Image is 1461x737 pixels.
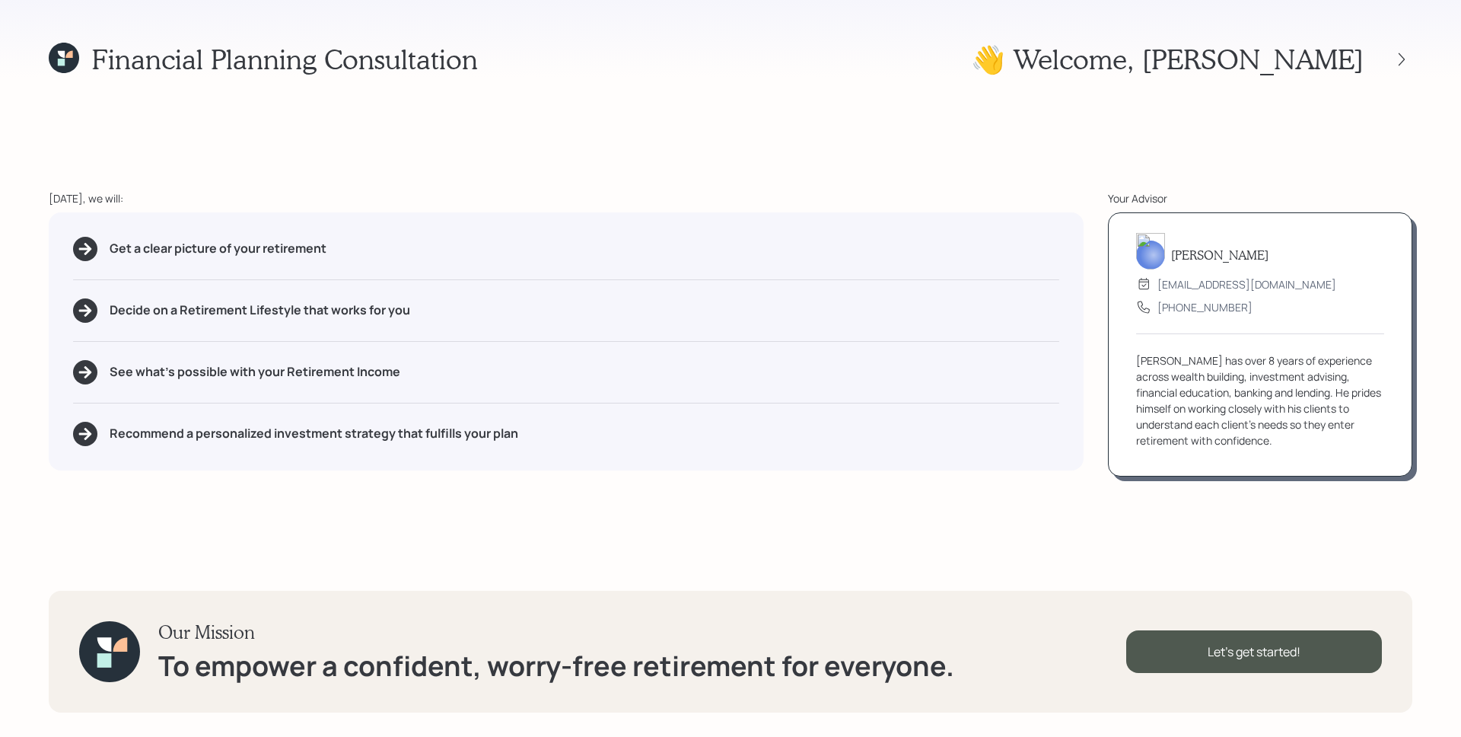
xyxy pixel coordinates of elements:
h5: See what's possible with your Retirement Income [110,365,400,379]
h3: Our Mission [158,621,954,643]
div: [EMAIL_ADDRESS][DOMAIN_NAME] [1157,276,1336,292]
h5: Get a clear picture of your retirement [110,241,326,256]
div: Let's get started! [1126,630,1382,673]
div: [PHONE_NUMBER] [1157,299,1253,315]
h5: [PERSON_NAME] [1171,247,1268,262]
h5: Recommend a personalized investment strategy that fulfills your plan [110,426,518,441]
div: Your Advisor [1108,190,1412,206]
h1: To empower a confident, worry-free retirement for everyone. [158,649,954,682]
h5: Decide on a Retirement Lifestyle that works for you [110,303,410,317]
div: [DATE], we will: [49,190,1084,206]
img: james-distasi-headshot.png [1136,233,1165,270]
div: [PERSON_NAME] has over 8 years of experience across wealth building, investment advising, financi... [1136,353,1384,448]
h1: 👋 Welcome , [PERSON_NAME] [971,43,1364,75]
h1: Financial Planning Consultation [91,43,478,75]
